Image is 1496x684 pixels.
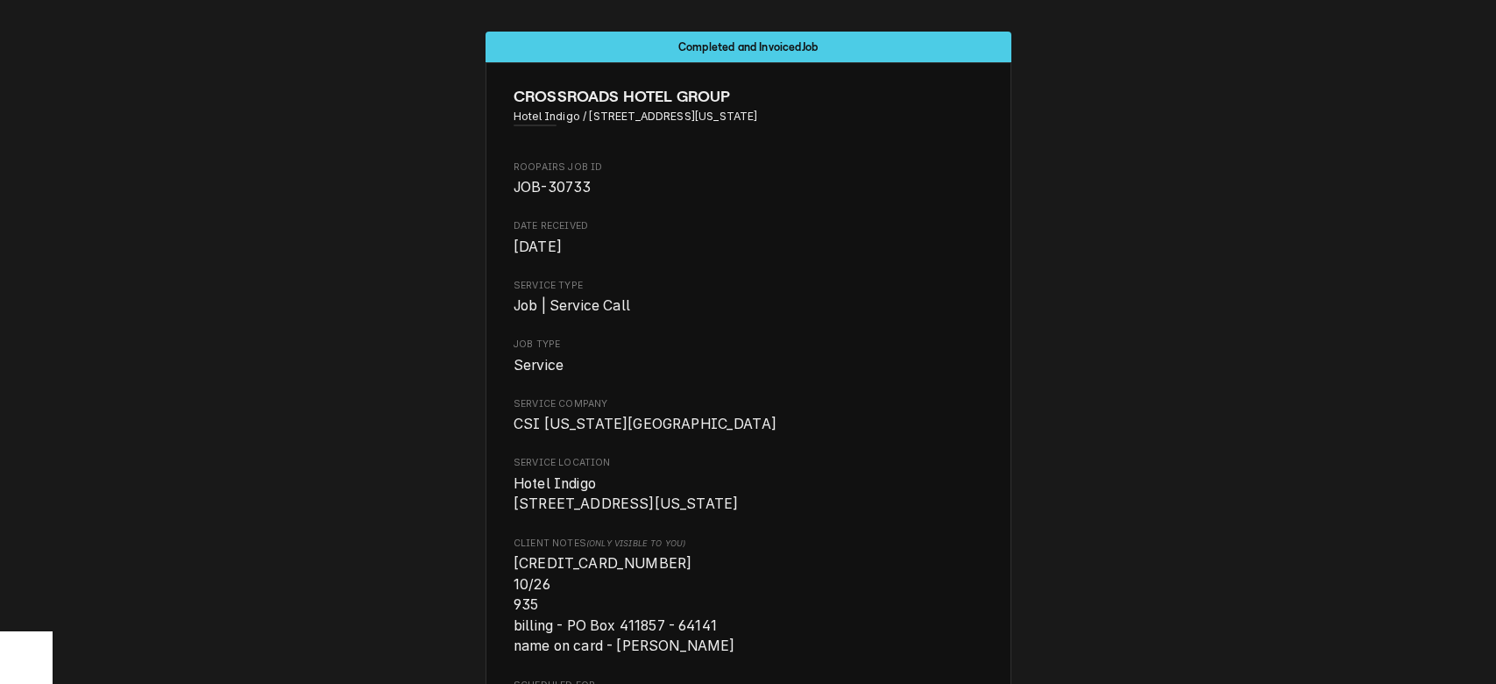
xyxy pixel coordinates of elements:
div: Service Type [514,279,982,317]
span: Job Type [514,355,982,376]
div: Job Type [514,338,982,375]
div: Service Location [514,456,982,515]
div: Status [486,32,1011,62]
span: Service [514,357,564,374]
span: (Only Visible to You) [586,538,685,548]
div: [object Object] [514,537,982,658]
span: Service Location [514,474,982,515]
span: Date Received [514,237,982,258]
div: Service Company [514,397,982,435]
span: Completed and Invoiced Job [678,41,818,53]
div: Client Information [514,85,982,139]
span: Roopairs Job ID [514,177,982,198]
span: Service Type [514,296,982,317]
span: [CREDIT_CARD_NUMBER] 10/26 935 billing - PO Box 411857 - 64141 name on card - [PERSON_NAME] [514,555,734,655]
span: Job Type [514,338,982,352]
span: JOB-30733 [514,179,591,196]
span: [object Object] [514,553,982,657]
span: Hotel Indigo [STREET_ADDRESS][US_STATE] [514,475,738,513]
span: Service Location [514,456,982,470]
span: Client Notes [514,537,982,551]
span: Job | Service Call [514,297,630,314]
span: CSI [US_STATE][GEOGRAPHIC_DATA] [514,416,776,432]
span: [DATE] [514,239,562,255]
span: Date Received [514,219,982,233]
span: Service Company [514,397,982,411]
div: Date Received [514,219,982,257]
span: Name [514,85,982,109]
span: Service Company [514,414,982,435]
span: Address [514,109,982,125]
span: Service Type [514,279,982,293]
div: Roopairs Job ID [514,160,982,198]
span: Roopairs Job ID [514,160,982,175]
